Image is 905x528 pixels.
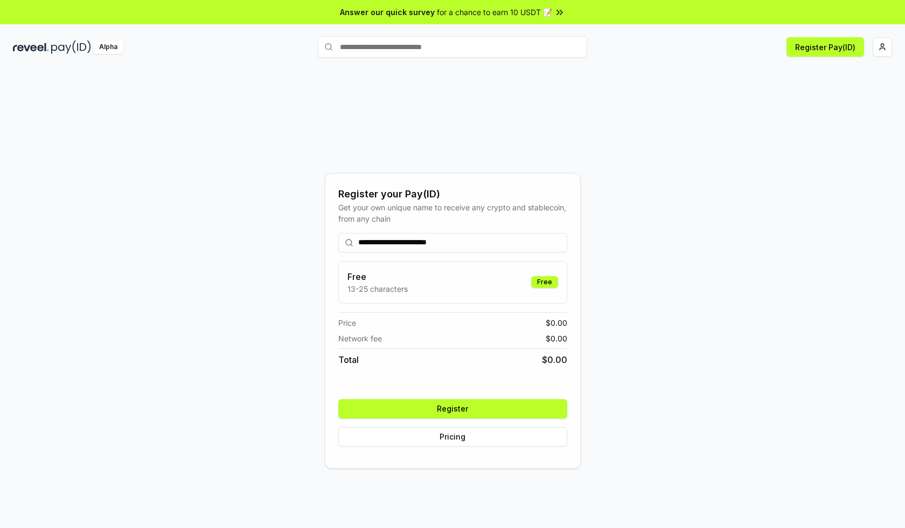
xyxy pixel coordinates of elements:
div: Get your own unique name to receive any crypto and stablecoin, from any chain [338,202,567,224]
span: for a chance to earn 10 USDT 📝 [437,6,552,18]
img: pay_id [51,40,91,54]
span: Network fee [338,333,382,344]
button: Register [338,399,567,419]
button: Register Pay(ID) [786,37,864,57]
span: Total [338,353,359,366]
div: Alpha [93,40,123,54]
img: reveel_dark [13,40,49,54]
button: Pricing [338,427,567,447]
span: Price [338,317,356,328]
div: Register your Pay(ID) [338,187,567,202]
h3: Free [347,270,408,283]
div: Free [531,276,558,288]
span: $ 0.00 [546,333,567,344]
p: 13-25 characters [347,283,408,294]
span: Answer our quick survey [340,6,435,18]
span: $ 0.00 [542,353,567,366]
span: $ 0.00 [546,317,567,328]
